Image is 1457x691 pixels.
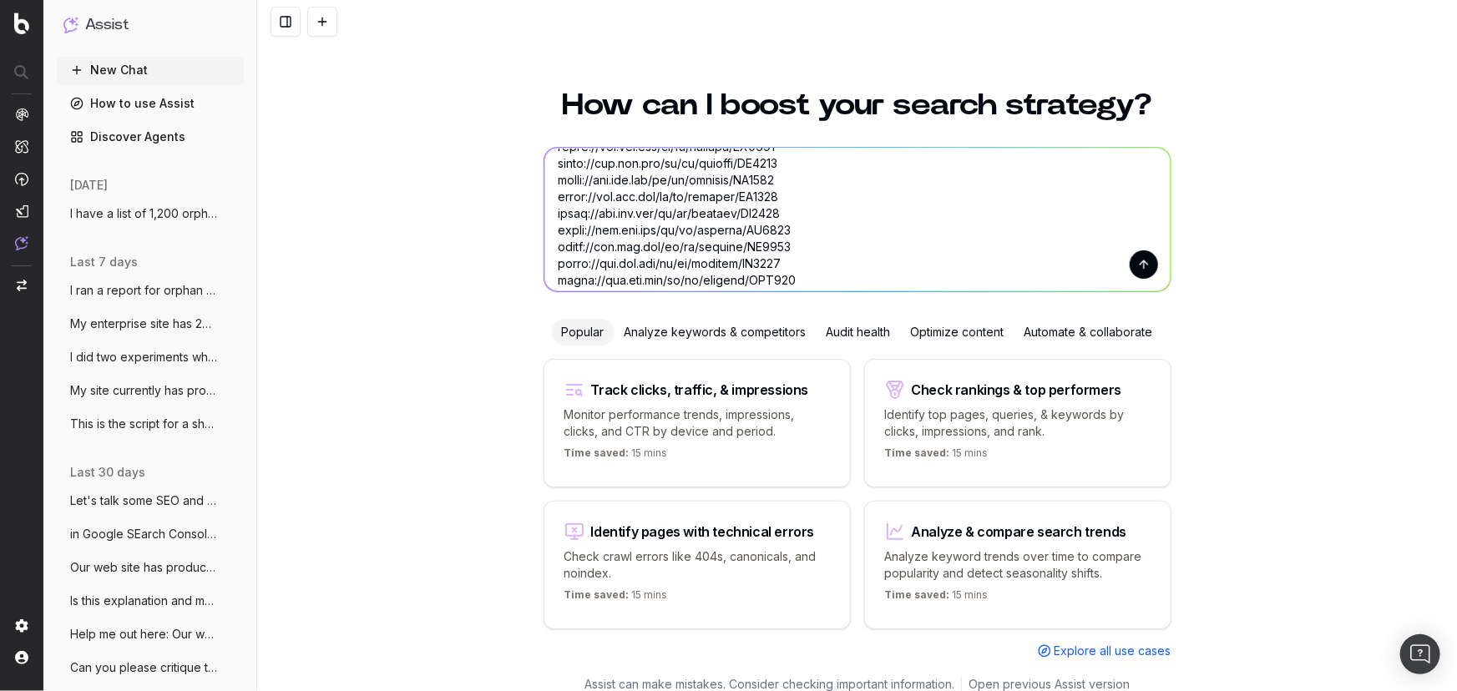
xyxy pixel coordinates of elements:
div: Track clicks, traffic, & impressions [591,383,809,396]
button: I did two experiments wherein I I de-dup [57,344,244,371]
a: How to use Assist [57,90,244,117]
button: I have a list of 1,200 orphan URLs for p [57,200,244,227]
span: in Google SEarch Console, the "Performan [70,526,217,542]
div: Automate & collaborate [1014,319,1163,345]
img: Analytics [15,108,28,121]
span: I have a list of 1,200 orphan URLs for p [70,205,217,222]
div: Identify pages with technical errors [591,525,815,538]
img: Assist [63,17,78,33]
span: Is this explanation and metaphor apt? "I [70,593,217,609]
div: Check rankings & top performers [912,383,1122,396]
span: Our web site has products and related "L [70,559,217,576]
p: Identify top pages, queries, & keywords by clicks, impressions, and rank. [885,406,1151,440]
img: Activation [15,172,28,186]
img: Studio [15,204,28,218]
span: Help me out here: Our website does not a [70,626,217,643]
span: This is the script for a short video I a [70,416,217,432]
h1: How can I boost your search strategy? [544,90,1171,120]
span: Let's talk some SEO and data analytics. [70,492,217,509]
button: New Chat [57,57,244,83]
p: Analyze keyword trends over time to compare popularity and detect seasonality shifts. [885,548,1151,582]
span: I did two experiments wherein I I de-dup [70,349,217,366]
span: [DATE] [70,177,108,194]
button: Can you please critique this summary of [57,654,244,681]
button: Let's talk some SEO and data analytics. [57,487,244,514]
p: 15 mins [564,588,668,608]
a: Explore all use cases [1038,643,1171,659]
span: Time saved: [885,446,950,459]
button: Our web site has products and related "L [57,554,244,581]
span: Explore all use cases [1055,643,1171,659]
div: Analyze & compare search trends [912,525,1127,538]
button: My enterprise site has 22,000 product pa [57,310,244,337]
span: My enterprise site has 22,000 product pa [70,315,217,332]
span: Can you please critique this summary of [70,659,217,676]
button: Is this explanation and metaphor apt? "I [57,588,244,614]
button: Assist [63,13,237,37]
button: I ran a report for orphan pages. It repo [57,277,244,304]
div: Analyze keywords & competitors [615,319,817,345]
button: Help me out here: Our website does not a [57,621,244,648]
div: Audit health [817,319,901,345]
div: Popular [552,319,615,345]
p: Monitor performance trends, impressions, clicks, and CTR by device and period. [564,406,830,440]
img: Setting [15,619,28,633]
p: 15 mins [885,446,989,467]
img: Assist [15,236,28,250]
p: 15 mins [564,446,668,467]
button: in Google SEarch Console, the "Performan [57,521,244,547]
span: last 30 days [70,464,145,481]
button: This is the script for a short video I a [57,411,244,437]
div: Open Intercom Messenger [1400,634,1440,674]
span: Time saved: [885,588,950,601]
div: Optimize content [901,319,1014,345]
span: My site currently has product pages, cat [70,382,217,399]
span: last 7 days [70,254,138,270]
img: Intelligence [15,139,28,154]
img: My account [15,651,28,664]
a: Discover Agents [57,124,244,150]
img: Botify logo [14,13,29,34]
p: 15 mins [885,588,989,608]
button: My site currently has product pages, cat [57,377,244,404]
img: Switch project [17,280,27,291]
p: Check crawl errors like 404s, canonicals, and noindex. [564,548,830,582]
h1: Assist [85,13,129,37]
textarea: Lor ips dolors amet conse adipi? Elit sed doei temp inc utlabor, "Etdolor ma al enimadminimv," "Q... [544,148,1171,291]
span: Time saved: [564,588,630,601]
span: Time saved: [564,446,630,459]
span: I ran a report for orphan pages. It repo [70,282,217,299]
